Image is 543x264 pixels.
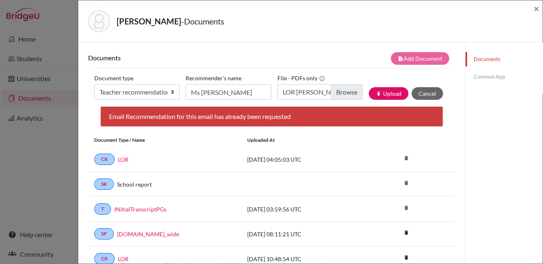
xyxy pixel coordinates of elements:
label: File - PDFs only [277,72,325,84]
i: delete [400,202,412,214]
a: Common App [465,70,543,84]
i: delete [400,152,412,164]
div: [DATE] 04:05:03 UTC [241,155,363,164]
i: note_add [398,56,403,62]
a: School report [117,180,152,189]
span: - Documents [181,16,224,26]
div: Document Type / Name [88,136,241,144]
div: Email Recommendation for this email has already been requested [100,106,443,127]
a: Documents [465,52,543,66]
strong: [PERSON_NAME] [117,16,181,26]
a: [DOMAIN_NAME]_wide [117,230,179,238]
a: delete [400,253,412,264]
a: LOR [118,255,129,263]
div: [DATE] 10:48:54 UTC [241,255,363,263]
a: delete [400,228,412,239]
div: Uploaded at [241,136,363,144]
button: Cancel [412,87,443,100]
label: Document type [94,72,133,84]
a: LOR [118,155,129,164]
h6: Documents [88,54,272,62]
div: [DATE] 08:11:21 UTC [241,230,363,238]
a: CR [94,154,115,165]
a: INitialTranscriptPGs [114,205,166,213]
a: SR [94,178,114,190]
button: publishUpload [369,87,408,100]
i: publish [376,91,381,97]
i: delete [400,251,412,264]
span: × [534,2,539,14]
button: Close [534,4,539,13]
i: delete [400,227,412,239]
i: delete [400,177,412,189]
a: T [94,203,111,215]
label: Recommender's name [186,72,242,84]
a: SP [94,228,114,240]
div: [DATE] 03:59:56 UTC [241,205,363,213]
button: note_addAdd Document [391,52,449,65]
